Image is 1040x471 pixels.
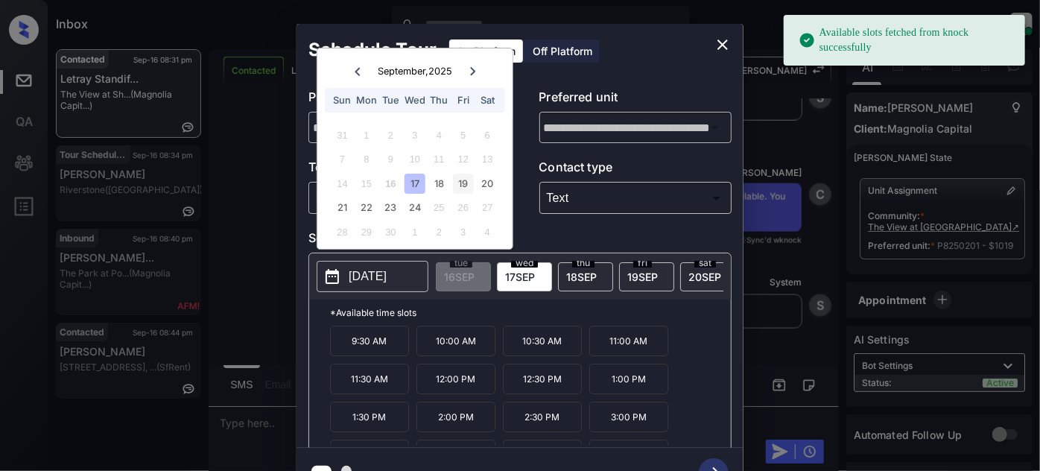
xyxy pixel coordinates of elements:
[429,149,449,169] div: Not available Thursday, September 11th, 2025
[356,90,376,110] div: Mon
[356,222,376,242] div: Not available Monday, September 29th, 2025
[297,24,448,76] h2: Schedule Tour
[589,402,668,432] p: 3:00 PM
[566,271,597,283] span: 18 SEP
[405,125,425,145] div: Not available Wednesday, September 3rd, 2025
[478,197,498,218] div: Not available Saturday, September 27th, 2025
[330,364,409,394] p: 11:30 AM
[356,149,376,169] div: Not available Monday, September 8th, 2025
[429,222,449,242] div: Not available Thursday, October 2nd, 2025
[378,66,452,77] div: September , 2025
[589,364,668,394] p: 1:00 PM
[381,174,401,194] div: Not available Tuesday, September 16th, 2025
[405,149,425,169] div: Not available Wednesday, September 10th, 2025
[381,90,401,110] div: Tue
[322,123,507,244] div: month 2025-09
[503,326,582,356] p: 10:30 AM
[312,186,498,210] div: In Person
[356,125,376,145] div: Not available Monday, September 1st, 2025
[381,222,401,242] div: Not available Tuesday, September 30th, 2025
[453,174,473,194] div: Choose Friday, September 19th, 2025
[356,197,376,218] div: Choose Monday, September 22nd, 2025
[478,222,498,242] div: Not available Saturday, October 4th, 2025
[453,197,473,218] div: Not available Friday, September 26th, 2025
[627,271,658,283] span: 19 SEP
[308,88,501,112] p: Preferred community
[478,125,498,145] div: Not available Saturday, September 6th, 2025
[478,174,498,194] div: Choose Saturday, September 20th, 2025
[429,90,449,110] div: Thu
[572,259,594,268] span: thu
[405,90,425,110] div: Wed
[332,197,352,218] div: Choose Sunday, September 21st, 2025
[381,197,401,218] div: Choose Tuesday, September 23rd, 2025
[330,440,409,470] p: 3:30 PM
[381,149,401,169] div: Not available Tuesday, September 9th, 2025
[317,261,428,292] button: [DATE]
[453,149,473,169] div: Not available Friday, September 12th, 2025
[405,174,425,194] div: Choose Wednesday, September 17th, 2025
[694,259,716,268] span: sat
[416,364,495,394] p: 12:00 PM
[332,174,352,194] div: Not available Sunday, September 14th, 2025
[405,197,425,218] div: Choose Wednesday, September 24th, 2025
[332,222,352,242] div: Not available Sunday, September 28th, 2025
[356,174,376,194] div: Not available Monday, September 15th, 2025
[633,259,652,268] span: fri
[453,125,473,145] div: Not available Friday, September 5th, 2025
[503,440,582,470] p: 4:30 PM
[539,88,732,112] p: Preferred unit
[429,197,449,218] div: Not available Thursday, September 25th, 2025
[381,125,401,145] div: Not available Tuesday, September 2nd, 2025
[589,440,668,470] p: 5:00 PM
[708,30,738,60] button: close
[589,326,668,356] p: 11:00 AM
[511,259,538,268] span: wed
[330,300,731,326] p: *Available time slots
[558,262,613,291] div: date-select
[449,39,523,63] div: On Platform
[497,262,552,291] div: date-select
[503,402,582,432] p: 2:30 PM
[539,158,732,182] p: Contact type
[308,229,732,253] p: Select slot
[453,222,473,242] div: Not available Friday, October 3rd, 2025
[332,125,352,145] div: Not available Sunday, August 31st, 2025
[688,271,721,283] span: 20 SEP
[799,19,1013,61] div: Available slots fetched from knock successfully
[505,271,535,283] span: 17 SEP
[349,268,387,285] p: [DATE]
[503,364,582,394] p: 12:30 PM
[525,39,600,63] div: Off Platform
[330,402,409,432] p: 1:30 PM
[416,402,495,432] p: 2:00 PM
[543,186,729,210] div: Text
[416,440,495,470] p: 4:00 PM
[429,125,449,145] div: Not available Thursday, September 4th, 2025
[332,149,352,169] div: Not available Sunday, September 7th, 2025
[453,90,473,110] div: Fri
[478,90,498,110] div: Sat
[330,326,409,356] p: 9:30 AM
[416,326,495,356] p: 10:00 AM
[308,158,501,182] p: Tour type
[405,222,425,242] div: Not available Wednesday, October 1st, 2025
[619,262,674,291] div: date-select
[332,90,352,110] div: Sun
[429,174,449,194] div: Choose Thursday, September 18th, 2025
[478,149,498,169] div: Not available Saturday, September 13th, 2025
[680,262,735,291] div: date-select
